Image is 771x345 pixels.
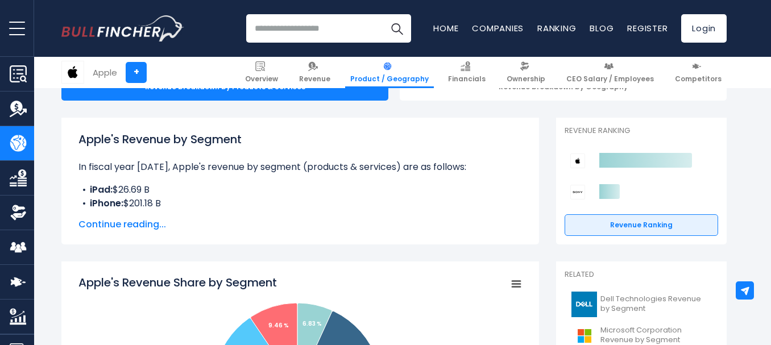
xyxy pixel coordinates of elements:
[78,218,522,231] span: Continue reading...
[268,321,289,330] tspan: 9.46 %
[240,57,283,88] a: Overview
[565,214,718,236] a: Revenue Ranking
[443,57,491,88] a: Financials
[448,74,486,84] span: Financials
[126,62,147,83] a: +
[78,275,277,290] tspan: Apple's Revenue Share by Segment
[561,57,659,88] a: CEO Salary / Employees
[78,160,522,174] p: In fiscal year [DATE], Apple's revenue by segment (products & services) are as follows:
[78,183,522,197] li: $26.69 B
[600,294,711,314] span: Dell Technologies Revenue by Segment
[61,15,184,41] a: Go to homepage
[681,14,727,43] a: Login
[62,61,84,83] img: AAPL logo
[302,319,322,328] tspan: 6.83 %
[570,153,585,168] img: Apple competitors logo
[566,74,654,84] span: CEO Salary / Employees
[10,204,27,221] img: Ownership
[345,57,434,88] a: Product / Geography
[565,126,718,136] p: Revenue Ranking
[383,14,411,43] button: Search
[93,66,117,79] div: Apple
[90,197,123,210] b: iPhone:
[350,74,429,84] span: Product / Geography
[245,74,278,84] span: Overview
[90,183,113,196] b: iPad:
[61,15,184,41] img: Bullfincher logo
[78,131,522,148] h1: Apple's Revenue by Segment
[501,57,550,88] a: Ownership
[294,57,335,88] a: Revenue
[433,22,458,34] a: Home
[600,326,711,345] span: Microsoft Corporation Revenue by Segment
[507,74,545,84] span: Ownership
[78,197,522,210] li: $201.18 B
[299,74,330,84] span: Revenue
[675,74,722,84] span: Competitors
[670,57,727,88] a: Competitors
[472,22,524,34] a: Companies
[570,185,585,199] img: Sony Group Corporation competitors logo
[565,289,718,320] a: Dell Technologies Revenue by Segment
[627,22,668,34] a: Register
[537,22,576,34] a: Ranking
[565,270,718,280] p: Related
[571,292,597,317] img: DELL logo
[590,22,614,34] a: Blog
